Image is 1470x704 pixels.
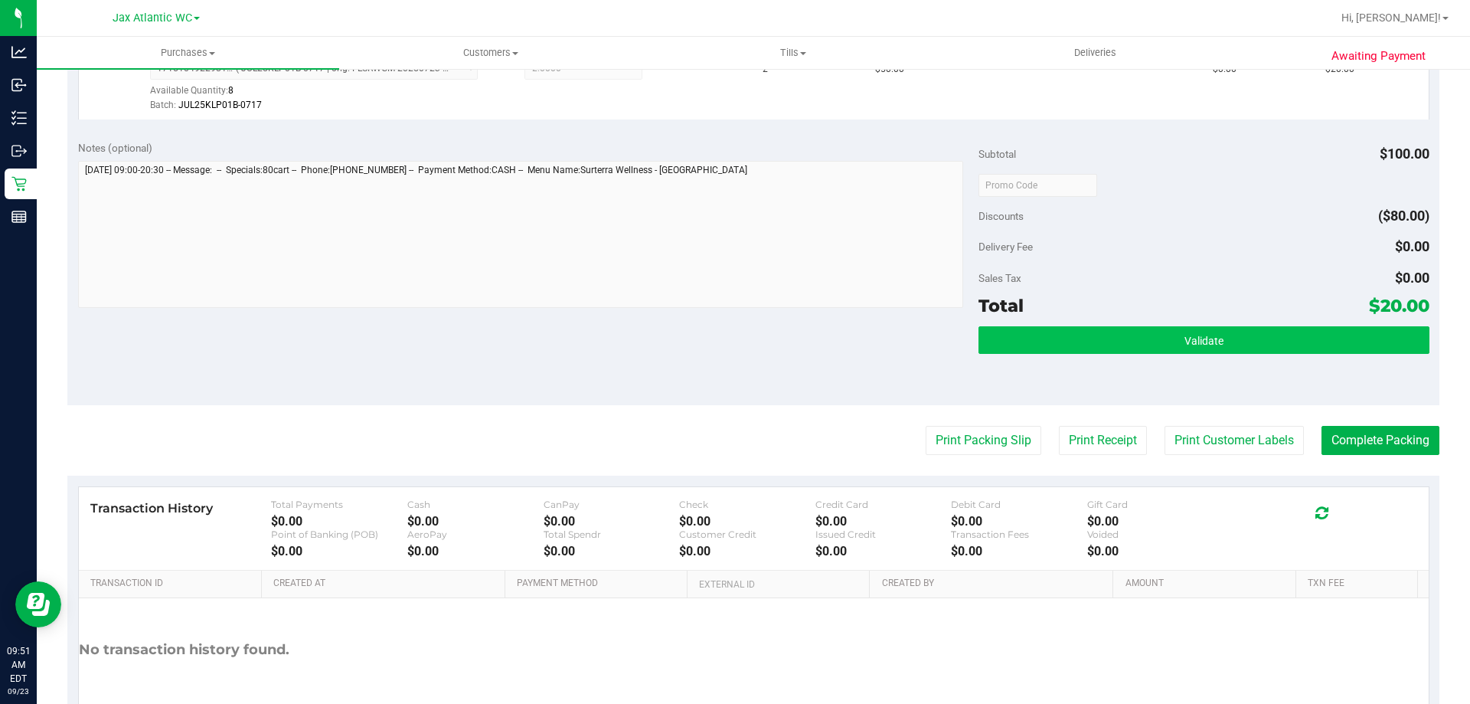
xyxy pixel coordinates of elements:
[1308,578,1411,590] a: Txn Fee
[951,529,1087,540] div: Transaction Fees
[544,544,680,558] div: $0.00
[271,529,407,540] div: Point of Banking (POB)
[951,514,1087,529] div: $0.00
[1395,238,1429,254] span: $0.00
[78,142,152,154] span: Notes (optional)
[1395,270,1429,286] span: $0.00
[1331,47,1426,65] span: Awaiting Payment
[11,44,27,60] inline-svg: Analytics
[37,46,339,60] span: Purchases
[978,202,1024,230] span: Discounts
[7,644,30,686] p: 09:51 AM EDT
[37,37,339,69] a: Purchases
[944,37,1246,69] a: Deliveries
[11,110,27,126] inline-svg: Inventory
[90,578,256,590] a: Transaction ID
[642,46,943,60] span: Tills
[1053,46,1137,60] span: Deliveries
[1380,146,1429,162] span: $100.00
[951,544,1087,558] div: $0.00
[978,295,1024,316] span: Total
[926,426,1041,455] button: Print Packing Slip
[339,37,642,69] a: Customers
[815,514,952,529] div: $0.00
[7,686,30,697] p: 09/23
[978,241,1033,253] span: Delivery Fee
[407,544,544,558] div: $0.00
[951,499,1087,510] div: Debit Card
[978,148,1016,160] span: Subtotal
[1341,11,1441,24] span: Hi, [PERSON_NAME]!
[271,499,407,510] div: Total Payments
[11,143,27,159] inline-svg: Outbound
[1087,544,1223,558] div: $0.00
[178,100,262,110] span: JUL25KLP01B-0717
[1184,335,1223,347] span: Validate
[978,272,1021,284] span: Sales Tax
[407,514,544,529] div: $0.00
[544,514,680,529] div: $0.00
[1369,295,1429,316] span: $20.00
[679,529,815,540] div: Customer Credit
[679,499,815,510] div: Check
[1378,208,1429,224] span: ($80.00)
[271,544,407,558] div: $0.00
[679,514,815,529] div: $0.00
[544,529,680,540] div: Total Spendr
[1165,426,1304,455] button: Print Customer Labels
[1321,426,1439,455] button: Complete Packing
[228,85,234,96] span: 8
[1087,499,1223,510] div: Gift Card
[517,578,681,590] a: Payment Method
[273,578,498,590] a: Created At
[113,11,192,25] span: Jax Atlantic WC
[679,544,815,558] div: $0.00
[79,598,289,702] div: No transaction history found.
[642,37,944,69] a: Tills
[1125,578,1290,590] a: Amount
[978,326,1429,354] button: Validate
[815,544,952,558] div: $0.00
[150,100,176,110] span: Batch:
[978,174,1097,197] input: Promo Code
[1087,529,1223,540] div: Voided
[882,578,1107,590] a: Created By
[544,499,680,510] div: CanPay
[11,209,27,224] inline-svg: Reports
[11,176,27,192] inline-svg: Retail
[11,77,27,93] inline-svg: Inbound
[340,46,641,60] span: Customers
[271,514,407,529] div: $0.00
[1087,514,1223,529] div: $0.00
[15,581,61,627] iframe: Resource center
[407,499,544,510] div: Cash
[1059,426,1147,455] button: Print Receipt
[687,571,869,598] th: External ID
[815,499,952,510] div: Credit Card
[815,529,952,540] div: Issued Credit
[407,529,544,540] div: AeroPay
[150,80,495,110] div: Available Quantity:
